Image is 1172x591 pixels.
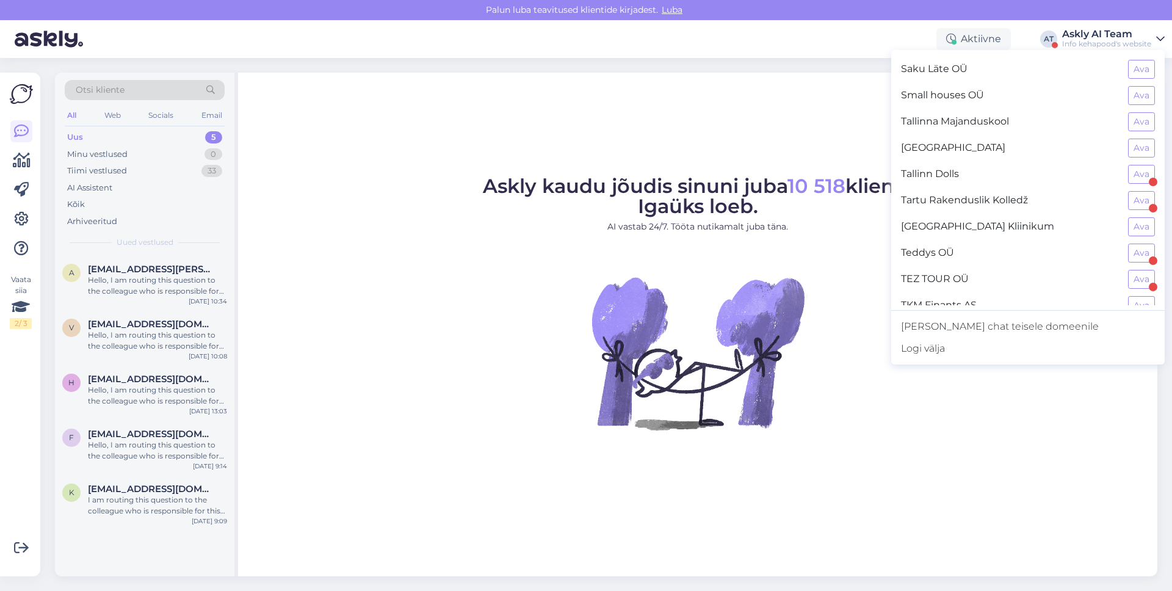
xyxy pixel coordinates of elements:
div: Tiimi vestlused [67,165,127,177]
span: TKM Finants AS [901,296,1118,315]
button: Ava [1128,139,1155,158]
span: abigai@peterson.ee [88,264,215,275]
span: Small houses OÜ [901,86,1118,105]
span: Otsi kliente [76,84,125,96]
span: TEZ TOUR OÜ [901,270,1118,289]
div: Hello, I am routing this question to the colleague who is responsible for this topic. The reply m... [88,275,227,297]
div: 2 / 3 [10,318,32,329]
span: Teddys OÜ [901,244,1118,263]
button: Ava [1128,270,1155,289]
a: Askly AI TeamInfo kehapood's website [1062,29,1165,49]
div: Arhiveeritud [67,216,117,228]
button: Ava [1128,112,1155,131]
span: v [69,323,74,332]
div: Hello, I am routing this question to the colleague who is responsible for this topic. The reply m... [88,440,227,462]
div: Email [199,107,225,123]
div: [DATE] 10:34 [189,297,227,306]
div: [DATE] 9:14 [193,462,227,471]
span: [GEOGRAPHIC_DATA] [901,139,1118,158]
span: a [69,268,74,277]
div: Socials [146,107,176,123]
button: Ava [1128,165,1155,184]
div: Kõik [67,198,85,211]
span: keili.lind45@gmail.com [88,484,215,495]
div: I am routing this question to the colleague who is responsible for this topic. The reply might ta... [88,495,227,517]
span: varvara.bazhukova@gmail.com [88,319,215,330]
span: Luba [658,4,686,15]
button: Ava [1128,191,1155,210]
div: Hello, I am routing this question to the colleague who is responsible for this topic. The reply m... [88,385,227,407]
button: Ava [1128,296,1155,315]
div: Vaata siia [10,274,32,329]
div: [DATE] 13:03 [189,407,227,416]
div: Hello, I am routing this question to the colleague who is responsible for this topic. The reply m... [88,330,227,352]
span: Tallinn Dolls [901,165,1118,184]
button: Ava [1128,217,1155,236]
div: Web [102,107,123,123]
span: Tallinna Majanduskool [901,112,1118,131]
div: Aktiivne [936,28,1011,50]
span: [GEOGRAPHIC_DATA] Kliinikum [901,217,1118,236]
button: Ava [1128,60,1155,79]
span: h [68,378,74,387]
img: Askly Logo [10,82,33,106]
button: Ava [1128,244,1155,263]
span: Saku Läte OÜ [901,60,1118,79]
div: AT [1040,31,1057,48]
div: Minu vestlused [67,148,128,161]
div: AI Assistent [67,182,112,194]
div: [DATE] 9:09 [192,517,227,526]
div: 33 [201,165,222,177]
span: flowerindex@gmail.com [88,429,215,440]
div: Uus [67,131,83,143]
img: No Chat active [588,243,808,463]
div: 0 [204,148,222,161]
button: Ava [1128,86,1155,105]
div: Logi välja [891,338,1165,360]
span: Tartu Rakenduslik Kolledž [901,191,1118,210]
span: f [69,433,74,442]
span: 10 518 [787,174,845,198]
div: All [65,107,79,123]
div: Info kehapood's website [1062,39,1151,49]
div: Askly AI Team [1062,29,1151,39]
span: Uued vestlused [117,237,173,248]
span: helinmarkus@hotmail.com [88,374,215,385]
span: k [69,488,74,497]
a: [PERSON_NAME] chat teisele domeenile [891,316,1165,338]
div: 5 [205,131,222,143]
div: [DATE] 10:08 [189,352,227,361]
span: Askly kaudu jõudis sinuni juba klienti. Igaüks loeb. [483,174,913,218]
p: AI vastab 24/7. Tööta nutikamalt juba täna. [483,220,913,233]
